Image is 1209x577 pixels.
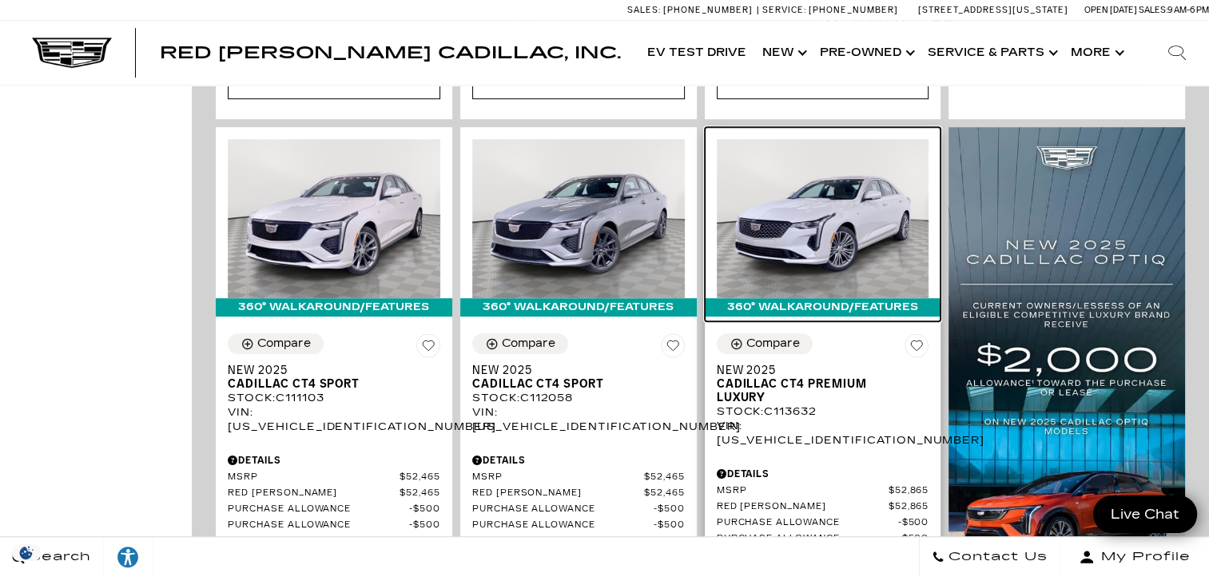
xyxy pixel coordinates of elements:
a: Live Chat [1093,495,1197,533]
span: $52,465 [400,472,440,483]
a: Purchase Allowance $500 [472,519,685,531]
a: New 2025Cadillac CT4 Sport [228,364,440,391]
a: New 2025Cadillac CT4 Sport [472,364,685,391]
a: MSRP $52,465 [472,472,685,483]
span: $51,465 [401,535,440,547]
a: MSRP $52,465 [228,472,440,483]
button: Save Vehicle [416,333,440,364]
span: Red [PERSON_NAME] [228,487,400,499]
span: Red [PERSON_NAME] [717,501,889,513]
span: Purchase Allowance [472,503,654,515]
span: MSRP [472,472,644,483]
button: Compare Vehicle [472,333,568,354]
div: 360° WalkAround/Features [705,298,941,316]
button: Save Vehicle [905,333,929,364]
div: Compare [502,336,555,351]
span: Sales: [627,5,661,15]
span: Purchase Allowance [717,533,898,545]
span: Purchase Allowance [472,519,654,531]
span: $500 [654,503,685,515]
span: Open [DATE] [1084,5,1137,15]
div: Explore your accessibility options [104,545,152,569]
span: $500 [409,519,440,531]
div: Pricing Details - New 2025 Cadillac CT4 Sport [472,453,685,468]
span: $500 [654,519,685,531]
a: Contact Us [919,537,1060,577]
span: Red [PERSON_NAME] Cadillac, Inc. [160,43,621,62]
span: Red [PERSON_NAME] [472,487,644,499]
span: Cadillac CT4 Premium Luxury [717,377,917,404]
a: Sales: [PHONE_NUMBER] [627,6,757,14]
span: Contact Us [945,546,1048,568]
span: MSRP [717,485,889,497]
span: Cadillac CT4 Sport [472,377,673,391]
div: Compare [257,336,311,351]
div: Stock : C113632 [717,404,929,419]
a: Red [PERSON_NAME] $52,865 [717,501,929,513]
span: $52,865 [889,485,929,497]
img: Cadillac Dark Logo with Cadillac White Text [32,38,112,68]
span: Purchase Allowance [228,519,409,531]
span: MSRP [228,472,400,483]
span: Cadillac CT4 Sport [228,377,428,391]
span: $500 [897,533,929,545]
span: Your Price [472,535,646,547]
a: Your Price $51,465 [472,535,685,547]
span: Purchase Allowance [717,517,898,529]
a: Explore your accessibility options [104,537,153,577]
span: 9 AM-6 PM [1167,5,1209,15]
a: Purchase Allowance $500 [717,533,929,545]
span: New 2025 [228,364,428,377]
span: Sales: [1139,5,1167,15]
a: EV Test Drive [639,21,754,85]
button: More [1063,21,1129,85]
button: Compare Vehicle [228,333,324,354]
div: Search [1145,21,1209,85]
a: New 2025Cadillac CT4 Premium Luxury [717,364,929,404]
button: Compare Vehicle [717,333,813,354]
div: Stock : C112058 [472,391,685,405]
span: New 2025 [717,364,917,377]
a: Purchase Allowance $500 [228,519,440,531]
a: Your Price $51,465 [228,535,440,547]
div: VIN: [US_VEHICLE_IDENTIFICATION_NUMBER] [717,419,929,448]
img: 2025 Cadillac CT4 Premium Luxury [717,139,929,298]
span: My Profile [1095,546,1191,568]
button: Open user profile menu [1060,537,1209,577]
a: Red [PERSON_NAME] $52,465 [472,487,685,499]
a: Service: [PHONE_NUMBER] [757,6,902,14]
span: Search [25,546,91,568]
span: $500 [409,503,440,515]
a: Purchase Allowance $500 [472,503,685,515]
a: Service & Parts [920,21,1063,85]
img: 2025 Cadillac CT4 Sport [228,139,440,298]
span: [PHONE_NUMBER] [663,5,753,15]
span: New 2025 [472,364,673,377]
a: Red [PERSON_NAME] Cadillac, Inc. [160,45,621,61]
span: $52,865 [889,501,929,513]
img: 2025 Cadillac CT4 Sport [472,139,685,298]
div: 360° WalkAround/Features [460,298,697,316]
a: New [754,21,812,85]
button: Save Vehicle [661,333,685,364]
img: Opt-Out Icon [8,544,45,561]
span: $51,465 [646,535,685,547]
div: Compare [746,336,800,351]
a: Purchase Allowance $500 [717,517,929,529]
span: Live Chat [1103,505,1187,523]
a: MSRP $52,865 [717,485,929,497]
a: Pre-Owned [812,21,920,85]
div: Stock : C111103 [228,391,440,405]
span: Purchase Allowance [228,503,409,515]
span: Service: [762,5,806,15]
section: Click to Open Cookie Consent Modal [8,544,45,561]
span: $52,465 [644,487,685,499]
div: VIN: [US_VEHICLE_IDENTIFICATION_NUMBER] [228,405,440,434]
div: 360° WalkAround/Features [216,298,452,316]
span: $52,465 [644,472,685,483]
span: [PHONE_NUMBER] [809,5,898,15]
a: [STREET_ADDRESS][US_STATE] [918,5,1068,15]
div: VIN: [US_VEHICLE_IDENTIFICATION_NUMBER] [472,405,685,434]
div: Pricing Details - New 2025 Cadillac CT4 Premium Luxury [717,467,929,481]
